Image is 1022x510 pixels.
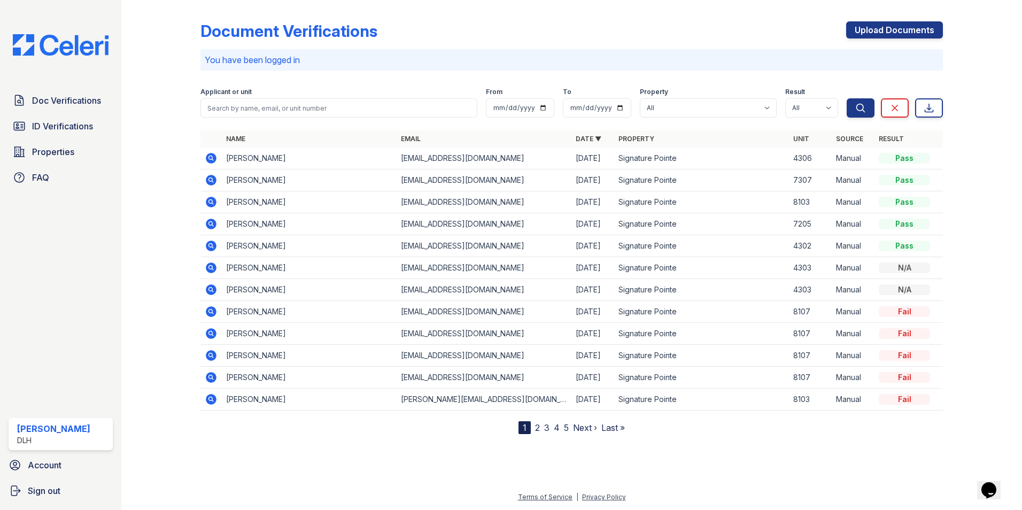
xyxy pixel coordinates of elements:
a: Properties [9,141,113,163]
a: Privacy Policy [582,493,626,501]
td: Manual [832,191,874,213]
a: 4 [554,422,560,433]
td: [PERSON_NAME] [222,191,397,213]
a: ID Verifications [9,115,113,137]
span: Sign out [28,484,60,497]
td: [EMAIL_ADDRESS][DOMAIN_NAME] [397,301,571,323]
td: Manual [832,323,874,345]
td: 8107 [789,323,832,345]
td: Signature Pointe [614,345,789,367]
td: Manual [832,279,874,301]
td: 4303 [789,257,832,279]
td: [EMAIL_ADDRESS][DOMAIN_NAME] [397,169,571,191]
td: [DATE] [571,323,614,345]
td: Signature Pointe [614,235,789,257]
input: Search by name, email, or unit number [200,98,477,118]
a: Next › [573,422,597,433]
td: 8107 [789,367,832,389]
td: Manual [832,389,874,411]
td: [EMAIL_ADDRESS][DOMAIN_NAME] [397,213,571,235]
td: Manual [832,345,874,367]
a: Account [4,454,117,476]
td: [DATE] [571,301,614,323]
div: Fail [879,350,930,361]
button: Sign out [4,480,117,501]
td: Signature Pointe [614,301,789,323]
iframe: chat widget [977,467,1011,499]
td: [EMAIL_ADDRESS][DOMAIN_NAME] [397,279,571,301]
a: Date ▼ [576,135,601,143]
td: Manual [832,257,874,279]
td: [EMAIL_ADDRESS][DOMAIN_NAME] [397,257,571,279]
td: [PERSON_NAME] [222,257,397,279]
td: 7205 [789,213,832,235]
td: [DATE] [571,345,614,367]
a: Last » [601,422,625,433]
div: Document Verifications [200,21,377,41]
td: [EMAIL_ADDRESS][DOMAIN_NAME] [397,191,571,213]
a: Unit [793,135,809,143]
td: Signature Pointe [614,323,789,345]
td: [DATE] [571,279,614,301]
td: Manual [832,213,874,235]
td: [EMAIL_ADDRESS][DOMAIN_NAME] [397,345,571,367]
div: 1 [518,421,531,434]
td: [DATE] [571,389,614,411]
div: | [576,493,578,501]
div: Pass [879,153,930,164]
div: Fail [879,394,930,405]
td: 4302 [789,235,832,257]
a: Terms of Service [518,493,572,501]
div: N/A [879,284,930,295]
span: Properties [32,145,74,158]
label: From [486,88,502,96]
a: 3 [544,422,549,433]
td: Signature Pointe [614,169,789,191]
td: 4303 [789,279,832,301]
span: ID Verifications [32,120,93,133]
td: Signature Pointe [614,213,789,235]
div: Fail [879,306,930,317]
a: Email [401,135,421,143]
div: Pass [879,241,930,251]
td: [PERSON_NAME] [222,213,397,235]
td: [DATE] [571,235,614,257]
td: 7307 [789,169,832,191]
div: Pass [879,175,930,186]
td: 8103 [789,191,832,213]
label: Result [785,88,805,96]
td: [DATE] [571,191,614,213]
div: Pass [879,219,930,229]
div: Pass [879,197,930,207]
td: Signature Pointe [614,367,789,389]
td: [DATE] [571,257,614,279]
td: [PERSON_NAME] [222,235,397,257]
td: [DATE] [571,213,614,235]
a: 2 [535,422,540,433]
td: [DATE] [571,169,614,191]
a: Name [226,135,245,143]
td: Signature Pointe [614,257,789,279]
td: Signature Pointe [614,148,789,169]
td: Manual [832,169,874,191]
td: [EMAIL_ADDRESS][DOMAIN_NAME] [397,235,571,257]
td: Manual [832,367,874,389]
td: Signature Pointe [614,389,789,411]
td: 8107 [789,301,832,323]
a: Upload Documents [846,21,943,38]
p: You have been logged in [205,53,939,66]
a: 5 [564,422,569,433]
td: [PERSON_NAME] [222,301,397,323]
div: Fail [879,372,930,383]
td: [PERSON_NAME] [222,148,397,169]
td: Signature Pointe [614,279,789,301]
div: Fail [879,328,930,339]
td: [PERSON_NAME] [222,169,397,191]
a: Source [836,135,863,143]
td: [EMAIL_ADDRESS][DOMAIN_NAME] [397,148,571,169]
span: FAQ [32,171,49,184]
td: Manual [832,301,874,323]
td: 4306 [789,148,832,169]
div: [PERSON_NAME] [17,422,90,435]
span: Account [28,459,61,472]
